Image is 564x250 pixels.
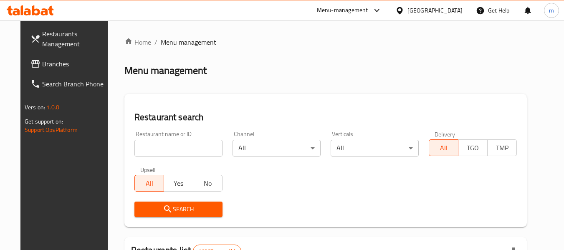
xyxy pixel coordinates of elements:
[134,202,223,217] button: Search
[432,142,455,154] span: All
[25,116,63,127] span: Get support on:
[167,177,190,189] span: Yes
[429,139,458,156] button: All
[42,59,108,69] span: Branches
[134,140,223,157] input: Search for restaurant name or ID..
[25,124,78,135] a: Support.OpsPlatform
[134,175,164,192] button: All
[193,175,223,192] button: No
[24,54,115,74] a: Branches
[491,142,513,154] span: TMP
[407,6,463,15] div: [GEOGRAPHIC_DATA]
[164,175,193,192] button: Yes
[458,139,488,156] button: TGO
[42,79,108,89] span: Search Branch Phone
[233,140,321,157] div: All
[141,204,216,215] span: Search
[317,5,368,15] div: Menu-management
[24,74,115,94] a: Search Branch Phone
[124,64,207,77] h2: Menu management
[140,167,156,172] label: Upsell
[197,177,219,189] span: No
[549,6,554,15] span: m
[138,177,161,189] span: All
[154,37,157,47] li: /
[24,24,115,54] a: Restaurants Management
[46,102,59,113] span: 1.0.0
[161,37,216,47] span: Menu management
[331,140,419,157] div: All
[134,111,517,124] h2: Restaurant search
[42,29,108,49] span: Restaurants Management
[25,102,45,113] span: Version:
[124,37,527,47] nav: breadcrumb
[124,37,151,47] a: Home
[487,139,517,156] button: TMP
[462,142,484,154] span: TGO
[435,131,455,137] label: Delivery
